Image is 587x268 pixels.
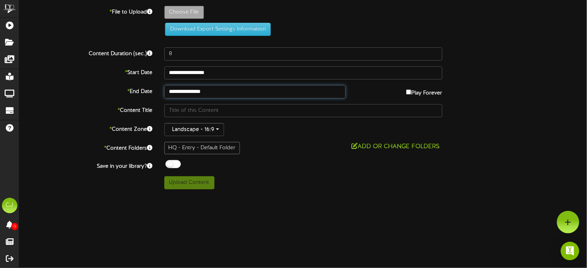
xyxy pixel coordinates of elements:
[13,47,159,58] label: Content Duration (sec.)
[161,26,271,32] a: Download Export Settings Information
[13,104,159,115] label: Content Title
[164,142,240,154] div: HQ - Entry - Default Folder
[13,142,159,152] label: Content Folders
[164,176,214,189] button: Upload Content
[164,123,224,136] button: Landscape - 16:9
[13,85,159,96] label: End Date
[561,242,579,260] div: Open Intercom Messenger
[13,123,159,133] label: Content Zone
[13,160,159,170] label: Save in your library?
[165,23,271,36] button: Download Export Settings Information
[406,89,411,94] input: Play Forever
[164,104,442,117] input: Title of this Content
[349,142,442,152] button: Add or Change Folders
[13,66,159,77] label: Start Date
[406,85,442,97] label: Play Forever
[2,198,17,213] div: CJ
[13,6,159,16] label: File to Upload
[11,223,18,230] span: 0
